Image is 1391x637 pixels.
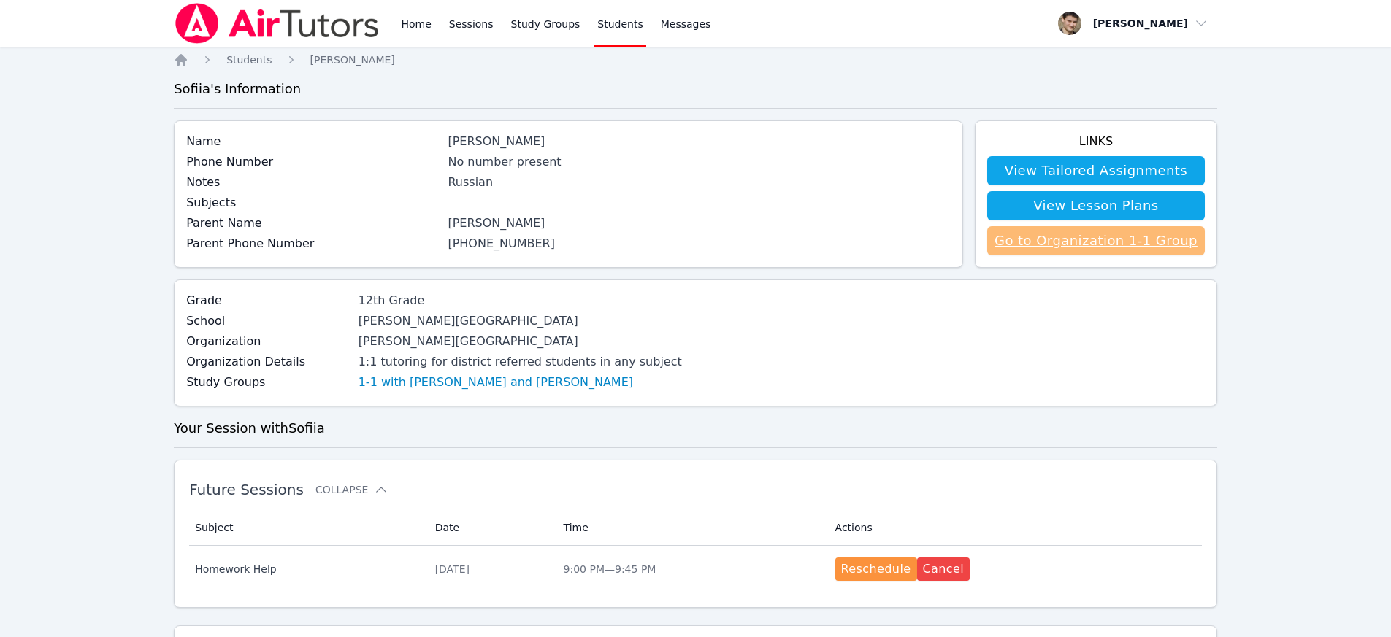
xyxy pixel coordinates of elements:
label: Grade [186,292,350,309]
th: Date [426,510,555,546]
div: No number present [448,153,951,171]
label: Organization Details [186,353,350,371]
label: Parent Name [186,215,439,232]
div: [PERSON_NAME][GEOGRAPHIC_DATA] [359,333,682,350]
th: Actions [827,510,1202,546]
a: View Tailored Assignments [987,156,1205,185]
div: [PERSON_NAME][GEOGRAPHIC_DATA] [359,312,682,330]
label: Notes [186,174,439,191]
th: Time [555,510,827,546]
label: Phone Number [186,153,439,171]
th: Subject [189,510,426,546]
a: 1-1 with [PERSON_NAME] and [PERSON_NAME] [359,374,633,391]
span: [PERSON_NAME] [310,54,395,66]
label: Parent Phone Number [186,235,439,252]
a: Students [226,53,272,67]
img: Air Tutors [174,3,380,44]
button: Cancel [917,557,970,581]
div: [DATE] [435,562,546,576]
a: [PERSON_NAME] [310,53,395,67]
span: Messages [661,17,711,31]
span: Students [226,54,272,66]
label: Subjects [186,194,439,212]
a: View Lesson Plans [987,191,1205,220]
button: Reschedule [835,557,917,581]
label: Name [186,133,439,150]
label: School [186,312,350,330]
div: 12th Grade [359,292,682,309]
a: Go to Organization 1-1 Group [987,226,1205,255]
div: 1:1 tutoring for district referred students in any subject [359,353,682,371]
span: 9:00 PM — 9:45 PM [564,563,656,575]
div: [PERSON_NAME] [448,215,951,232]
h3: Your Session with Sofiia [174,418,1217,439]
div: [PERSON_NAME] [448,133,951,150]
a: [PHONE_NUMBER] [448,236,555,250]
label: Study Groups [186,374,350,391]
label: Organization [186,333,350,350]
div: Russian [448,174,951,191]
nav: Breadcrumb [174,53,1217,67]
button: Collapse [315,482,388,497]
span: Future Sessions [189,481,304,498]
tr: Homework Help[DATE]9:00 PM—9:45 PMRescheduleCancel [189,546,1202,592]
span: Homework Help [195,562,418,576]
h4: Links [987,133,1205,150]
h3: Sofiia 's Information [174,79,1217,99]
